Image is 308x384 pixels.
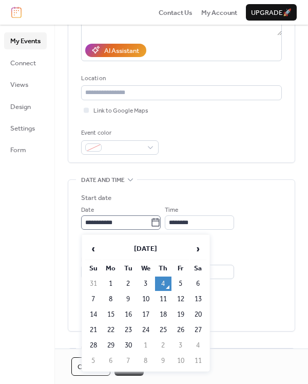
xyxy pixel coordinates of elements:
[138,323,154,337] td: 24
[172,277,189,291] td: 5
[172,292,189,306] td: 12
[172,261,189,276] th: Fr
[155,307,171,322] td: 18
[10,123,35,134] span: Settings
[172,338,189,353] td: 3
[81,175,125,186] span: Date and time
[85,261,102,276] th: Su
[251,8,292,18] span: Upgrade 🚀
[155,277,171,291] td: 4
[4,141,47,158] a: Form
[81,205,94,215] span: Date
[103,277,119,291] td: 1
[120,307,137,322] td: 16
[138,338,154,353] td: 1
[81,74,280,84] div: Location
[85,338,102,353] td: 28
[71,357,110,376] button: Cancel
[10,80,28,90] span: Views
[4,32,47,49] a: My Events
[190,292,206,306] td: 13
[85,323,102,337] td: 21
[120,354,137,368] td: 7
[120,292,137,306] td: 9
[190,239,206,259] span: ›
[201,7,237,17] a: My Account
[10,58,36,68] span: Connect
[85,354,102,368] td: 5
[172,354,189,368] td: 10
[10,102,31,112] span: Design
[159,7,192,17] a: Contact Us
[138,307,154,322] td: 17
[103,292,119,306] td: 8
[4,76,47,93] a: Views
[138,292,154,306] td: 10
[103,238,189,260] th: [DATE]
[4,120,47,136] a: Settings
[81,128,157,138] div: Event color
[155,292,171,306] td: 11
[81,193,111,203] div: Start date
[103,338,119,353] td: 29
[190,307,206,322] td: 20
[85,292,102,306] td: 7
[190,323,206,337] td: 27
[138,354,154,368] td: 8
[120,277,137,291] td: 2
[103,261,119,276] th: Mo
[155,338,171,353] td: 2
[10,145,26,155] span: Form
[155,323,171,337] td: 25
[190,354,206,368] td: 11
[155,261,171,276] th: Th
[121,362,138,372] span: Save
[85,44,146,57] button: AI Assistant
[190,338,206,353] td: 4
[246,4,297,21] button: Upgrade🚀
[103,323,119,337] td: 22
[103,307,119,322] td: 15
[120,338,137,353] td: 30
[4,54,47,71] a: Connect
[120,323,137,337] td: 23
[155,354,171,368] td: 9
[138,261,154,276] th: We
[93,106,148,116] span: Link to Google Maps
[103,354,119,368] td: 6
[11,7,22,18] img: logo
[86,239,101,259] span: ‹
[85,277,102,291] td: 31
[190,261,206,276] th: Sa
[85,307,102,322] td: 14
[159,8,192,18] span: Contact Us
[78,362,104,372] span: Cancel
[4,98,47,115] a: Design
[172,307,189,322] td: 19
[104,46,139,56] div: AI Assistant
[201,8,237,18] span: My Account
[120,261,137,276] th: Tu
[172,323,189,337] td: 26
[138,277,154,291] td: 3
[165,205,178,215] span: Time
[10,36,41,46] span: My Events
[190,277,206,291] td: 6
